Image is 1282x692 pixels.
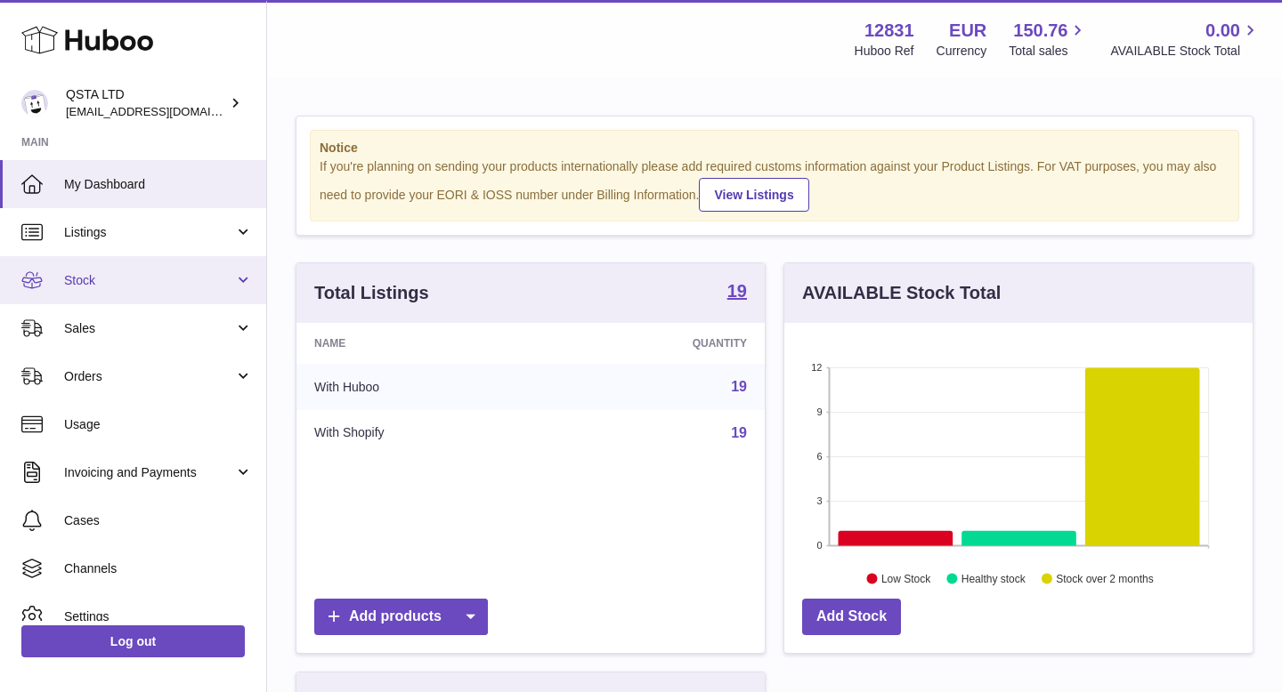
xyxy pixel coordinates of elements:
text: 3 [816,495,822,506]
span: Usage [64,416,253,433]
th: Name [296,323,549,364]
div: If you're planning on sending your products internationally please add required customs informati... [320,158,1229,212]
span: Cases [64,512,253,529]
span: My Dashboard [64,176,253,193]
a: Add Stock [802,599,901,635]
a: 19 [731,379,747,394]
strong: EUR [949,19,986,43]
td: With Huboo [296,364,549,410]
text: Healthy stock [961,572,1026,584]
span: Sales [64,320,234,337]
span: Settings [64,608,253,625]
span: Stock [64,272,234,289]
text: 6 [816,451,822,462]
a: 0.00 AVAILABLE Stock Total [1110,19,1261,60]
a: Add products [314,599,488,635]
td: With Shopify [296,410,549,456]
text: Low Stock [881,572,931,584]
a: 19 [727,282,747,303]
span: Channels [64,560,253,577]
a: Log out [21,625,245,657]
span: Orders [64,368,234,385]
strong: 19 [727,282,747,300]
span: AVAILABLE Stock Total [1110,43,1261,60]
h3: Total Listings [314,281,429,305]
text: 12 [811,362,822,373]
a: 150.76 Total sales [1009,19,1088,60]
th: Quantity [549,323,765,364]
h3: AVAILABLE Stock Total [802,281,1001,305]
img: rodcp10@gmail.com [21,90,48,117]
strong: Notice [320,140,1229,157]
div: Huboo Ref [855,43,914,60]
text: 0 [816,540,822,551]
span: 0.00 [1205,19,1240,43]
strong: 12831 [864,19,914,43]
text: Stock over 2 months [1056,572,1153,584]
span: Listings [64,224,234,241]
span: 150.76 [1013,19,1067,43]
div: Currency [937,43,987,60]
a: View Listings [699,178,808,212]
span: [EMAIL_ADDRESS][DOMAIN_NAME] [66,104,262,118]
span: Total sales [1009,43,1088,60]
a: 19 [731,425,747,440]
div: QSTA LTD [66,86,226,120]
text: 9 [816,406,822,417]
span: Invoicing and Payments [64,464,234,481]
